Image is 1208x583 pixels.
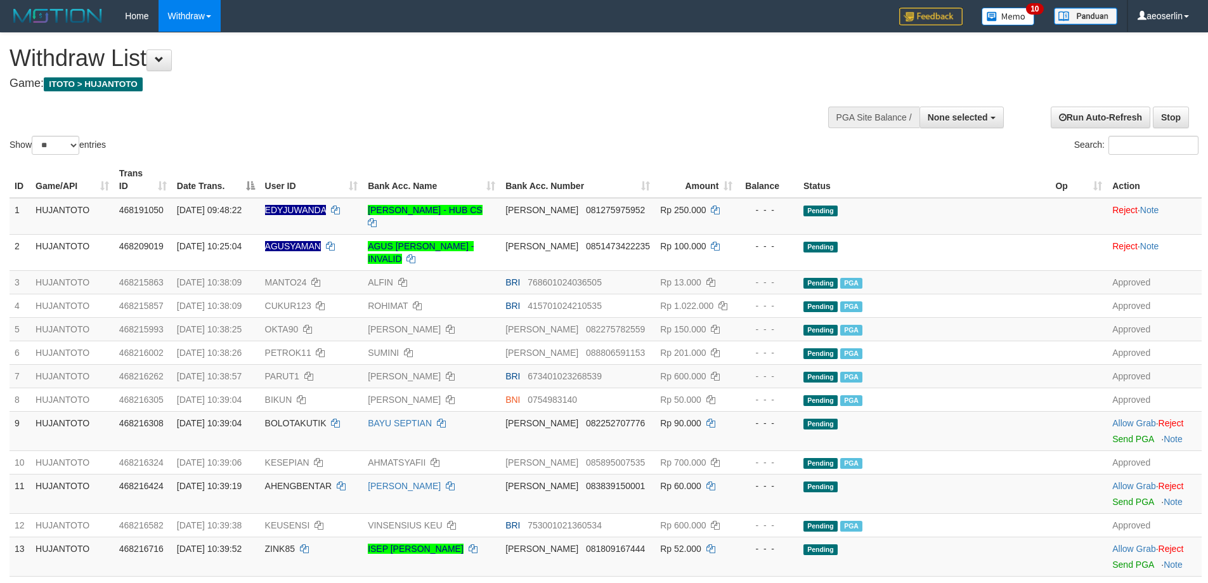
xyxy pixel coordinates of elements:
span: Rp 1.022.000 [660,301,713,311]
td: HUJANTOTO [30,537,114,576]
span: Rp 150.000 [660,324,706,334]
td: Approved [1107,270,1202,294]
span: OKTA90 [265,324,299,334]
span: 468216582 [119,520,164,530]
span: MANTO24 [265,277,307,287]
span: [DATE] 10:25:04 [177,241,242,251]
th: Action [1107,162,1202,198]
a: Note [1164,560,1183,570]
td: HUJANTOTO [30,198,114,235]
span: [DATE] 10:38:25 [177,324,242,334]
span: Nama rekening ada tanda titik/strip, harap diedit [265,241,321,251]
a: Reject [1112,241,1138,251]
td: 7 [10,364,30,388]
td: Approved [1107,317,1202,341]
th: ID [10,162,30,198]
span: 468216324 [119,457,164,468]
a: Send PGA [1112,497,1153,507]
span: KEUSENSI [265,520,310,530]
span: ITOTO > HUJANTOTO [44,77,143,91]
span: 468216002 [119,348,164,358]
th: Trans ID: activate to sort column ascending [114,162,172,198]
span: Copy 083839150001 to clipboard [586,481,645,491]
span: CUKUR123 [265,301,311,311]
span: Rp 100.000 [660,241,706,251]
span: Rp 50.000 [660,395,701,405]
td: Approved [1107,294,1202,317]
td: 4 [10,294,30,317]
span: PETROK11 [265,348,311,358]
span: Copy 0754983140 to clipboard [528,395,577,405]
div: - - - [743,542,793,555]
span: 468215993 [119,324,164,334]
th: Game/API: activate to sort column ascending [30,162,114,198]
a: Send PGA [1112,560,1153,570]
span: None selected [928,112,988,122]
span: [DATE] 10:39:19 [177,481,242,491]
th: User ID: activate to sort column ascending [260,162,363,198]
span: 468216424 [119,481,164,491]
span: Pending [803,481,838,492]
td: · [1107,474,1202,513]
a: Stop [1153,107,1189,128]
span: Copy 082252707776 to clipboard [586,418,645,428]
span: [DATE] 10:38:09 [177,277,242,287]
td: HUJANTOTO [30,317,114,341]
span: Copy 088806591153 to clipboard [586,348,645,358]
th: Amount: activate to sort column ascending [655,162,737,198]
td: HUJANTOTO [30,364,114,388]
td: HUJANTOTO [30,294,114,317]
span: Marked by aeoanne [840,325,862,336]
span: Copy 753001021360534 to clipboard [528,520,602,530]
td: 11 [10,474,30,513]
a: [PERSON_NAME] [368,481,441,491]
a: Allow Grab [1112,418,1155,428]
span: Rp 600.000 [660,371,706,381]
h1: Withdraw List [10,46,793,71]
span: Marked by aeoanne [840,458,862,469]
a: Reject [1159,418,1184,428]
div: PGA Site Balance / [828,107,919,128]
td: Approved [1107,341,1202,364]
th: Op: activate to sort column ascending [1050,162,1107,198]
span: [DATE] 10:38:57 [177,371,242,381]
th: Balance [737,162,798,198]
span: Copy 768601024036505 to clipboard [528,277,602,287]
td: 10 [10,450,30,474]
th: Status [798,162,1051,198]
span: [DATE] 10:39:06 [177,457,242,468]
span: · [1112,481,1158,491]
span: Rp 250.000 [660,205,706,215]
span: BNI [505,395,520,405]
a: Reject [1159,481,1184,491]
span: Marked by aeoanne [840,278,862,289]
td: Approved [1107,450,1202,474]
label: Search: [1074,136,1198,155]
span: Pending [803,372,838,383]
td: 8 [10,388,30,411]
span: Marked by aeoanne [840,395,862,406]
th: Bank Acc. Number: activate to sort column ascending [500,162,655,198]
span: Pending [803,242,838,252]
span: Pending [803,206,838,216]
a: Allow Grab [1112,481,1155,491]
span: Pending [803,348,838,359]
button: None selected [919,107,1004,128]
span: 468216308 [119,418,164,428]
label: Show entries [10,136,106,155]
span: Pending [803,544,838,555]
td: Approved [1107,513,1202,537]
a: Note [1140,241,1159,251]
span: Marked by aeoanne [840,348,862,359]
td: HUJANTOTO [30,270,114,294]
a: BAYU SEPTIAN [368,418,432,428]
span: BRI [505,277,520,287]
span: Copy 0851473422235 to clipboard [586,241,650,251]
a: SUMINI [368,348,399,358]
span: [PERSON_NAME] [505,241,578,251]
span: [PERSON_NAME] [505,481,578,491]
div: - - - [743,370,793,383]
span: 468216262 [119,371,164,381]
span: Copy 415701024210535 to clipboard [528,301,602,311]
div: - - - [743,299,793,312]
